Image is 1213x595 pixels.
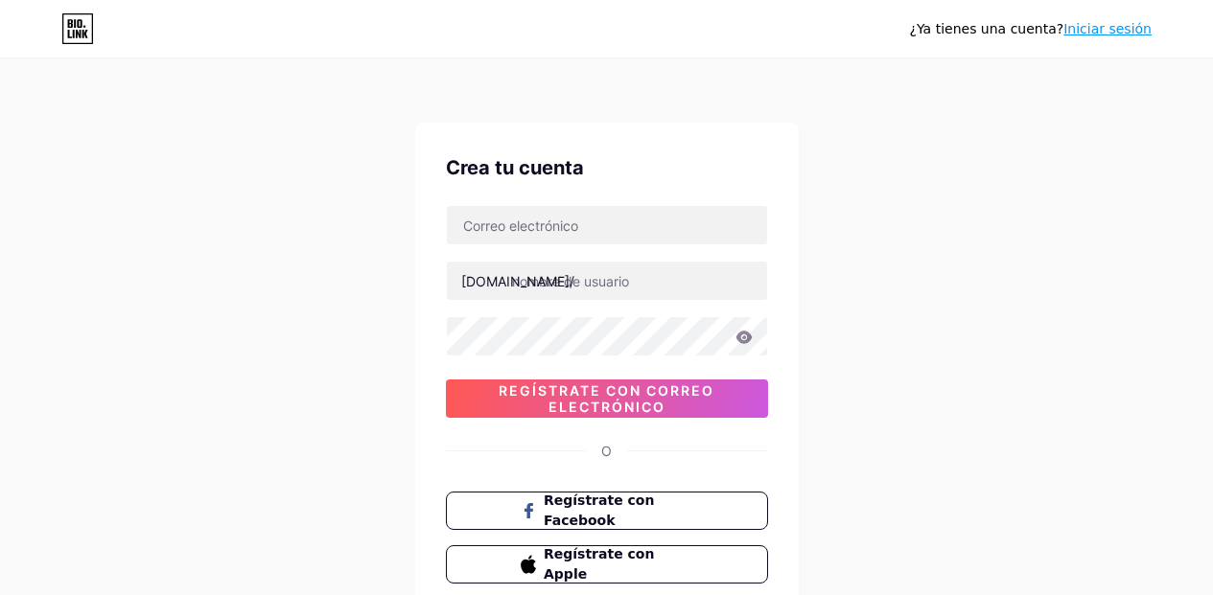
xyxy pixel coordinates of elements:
button: Regístrate con correo electrónico [446,379,768,418]
font: Regístrate con Apple [544,546,654,582]
font: O [601,443,612,459]
font: Crea tu cuenta [446,156,584,179]
input: nombre de usuario [447,262,767,300]
font: ¿Ya tienes una cuenta? [910,21,1064,36]
a: Iniciar sesión [1063,21,1152,36]
input: Correo electrónico [447,206,767,244]
font: Regístrate con Facebook [544,492,654,528]
button: Regístrate con Apple [446,545,768,584]
font: [DOMAIN_NAME]/ [461,273,574,289]
font: Regístrate con correo electrónico [499,382,714,415]
button: Regístrate con Facebook [446,492,768,530]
